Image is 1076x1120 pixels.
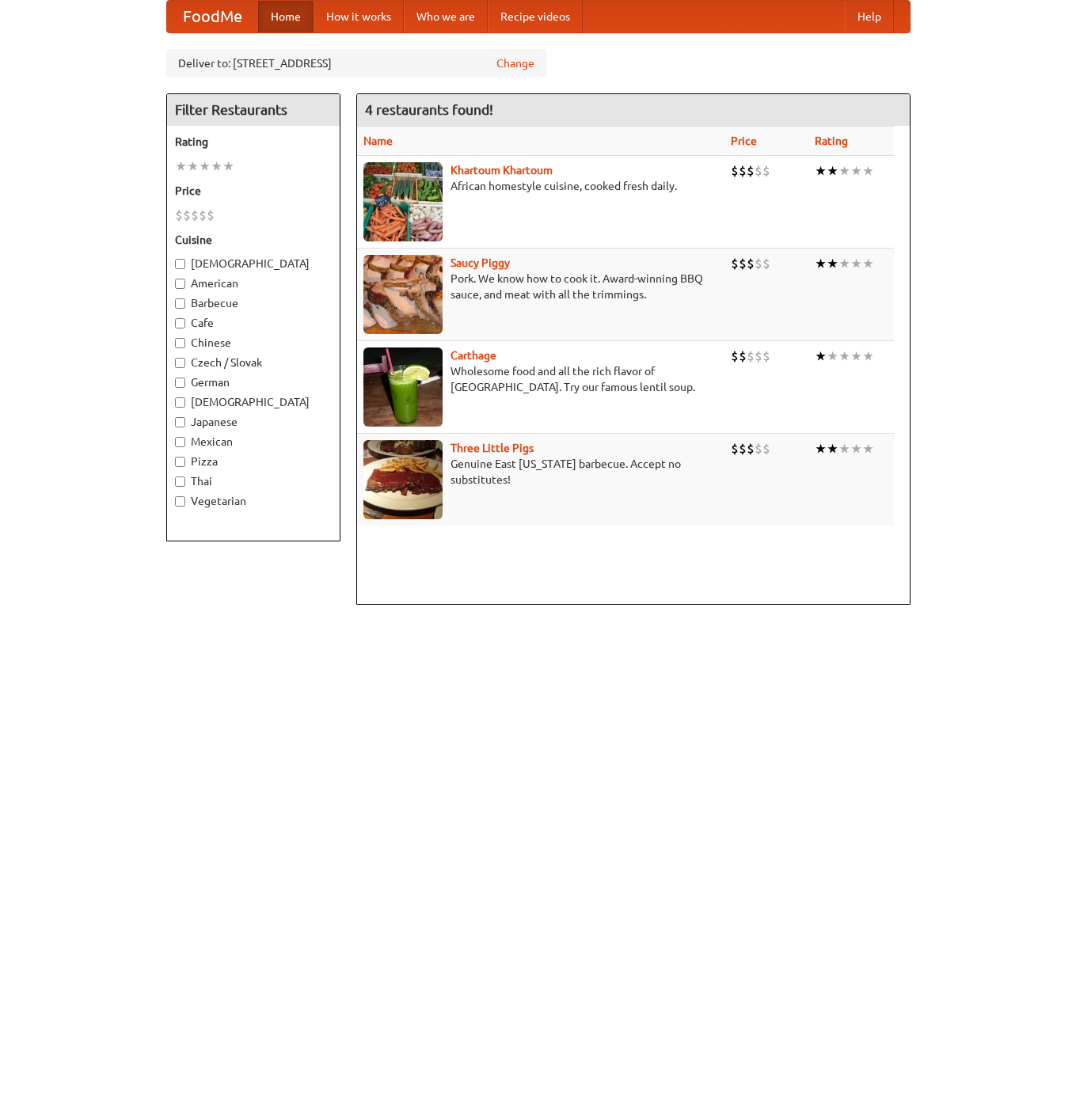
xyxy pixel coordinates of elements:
[175,158,187,175] li: ★
[175,335,332,351] label: Chinese
[175,457,185,467] input: Pizza
[850,162,862,180] li: ★
[175,358,185,368] input: Czech / Slovak
[175,394,332,410] label: [DEMOGRAPHIC_DATA]
[815,255,827,272] li: ★
[862,162,874,180] li: ★
[731,135,757,147] a: Price
[175,259,185,269] input: [DEMOGRAPHIC_DATA]
[258,1,314,32] a: Home
[747,162,755,180] li: $
[755,255,762,272] li: $
[731,255,739,272] li: $
[175,496,185,507] input: Vegetarian
[166,49,546,78] div: Deliver to: [STREET_ADDRESS]
[175,437,185,447] input: Mexican
[739,347,747,365] li: $
[451,256,510,269] a: Saucy Piggy
[363,271,718,302] p: Pork. We know how to cook it. Award-winning BBQ sauce, and meat with all the trimmings.
[175,279,185,289] input: American
[404,1,488,32] a: Who we are
[175,434,332,450] label: Mexican
[739,162,747,180] li: $
[850,255,862,272] li: ★
[747,440,755,457] li: $
[815,162,827,180] li: ★
[175,183,332,199] h5: Price
[363,255,443,334] img: saucy.jpg
[187,158,199,175] li: ★
[314,1,404,32] a: How it works
[762,162,770,180] li: $
[167,94,340,126] h4: Filter Restaurants
[739,440,747,457] li: $
[838,255,850,272] li: ★
[862,440,874,457] li: ★
[451,442,534,454] a: Three Little Pigs
[451,349,496,362] a: Carthage
[827,162,838,180] li: ★
[175,414,332,430] label: Japanese
[211,158,222,175] li: ★
[838,347,850,365] li: ★
[175,493,332,509] label: Vegetarian
[488,1,583,32] a: Recipe videos
[175,275,332,291] label: American
[762,440,770,457] li: $
[363,135,393,147] a: Name
[762,347,770,365] li: $
[167,1,258,32] a: FoodMe
[815,135,848,147] a: Rating
[175,355,332,370] label: Czech / Slovak
[363,178,718,194] p: African homestyle cuisine, cooked fresh daily.
[175,338,185,348] input: Chinese
[731,162,739,180] li: $
[862,347,874,365] li: ★
[731,347,739,365] li: $
[845,1,894,32] a: Help
[175,298,185,309] input: Barbecue
[850,440,862,457] li: ★
[363,363,718,395] p: Wholesome food and all the rich flavor of [GEOGRAPHIC_DATA]. Try our famous lentil soup.
[175,315,332,331] label: Cafe
[222,158,234,175] li: ★
[183,207,191,224] li: $
[747,347,755,365] li: $
[363,162,443,241] img: khartoum.jpg
[175,397,185,408] input: [DEMOGRAPHIC_DATA]
[175,378,185,388] input: German
[175,318,185,328] input: Cafe
[175,374,332,390] label: German
[175,134,332,150] h5: Rating
[827,440,838,457] li: ★
[755,440,762,457] li: $
[850,347,862,365] li: ★
[175,295,332,311] label: Barbecue
[762,255,770,272] li: $
[365,102,493,117] ng-pluralize: 4 restaurants found!
[175,454,332,469] label: Pizza
[827,255,838,272] li: ★
[838,162,850,180] li: ★
[363,456,718,488] p: Genuine East [US_STATE] barbecue. Accept no substitutes!
[838,440,850,457] li: ★
[739,255,747,272] li: $
[496,55,534,71] a: Change
[175,232,332,248] h5: Cuisine
[815,347,827,365] li: ★
[815,440,827,457] li: ★
[175,473,332,489] label: Thai
[363,440,443,519] img: littlepigs.jpg
[451,164,553,177] a: Khartoum Khartoum
[755,347,762,365] li: $
[175,207,183,224] li: $
[731,440,739,457] li: $
[207,207,215,224] li: $
[827,347,838,365] li: ★
[755,162,762,180] li: $
[175,476,185,487] input: Thai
